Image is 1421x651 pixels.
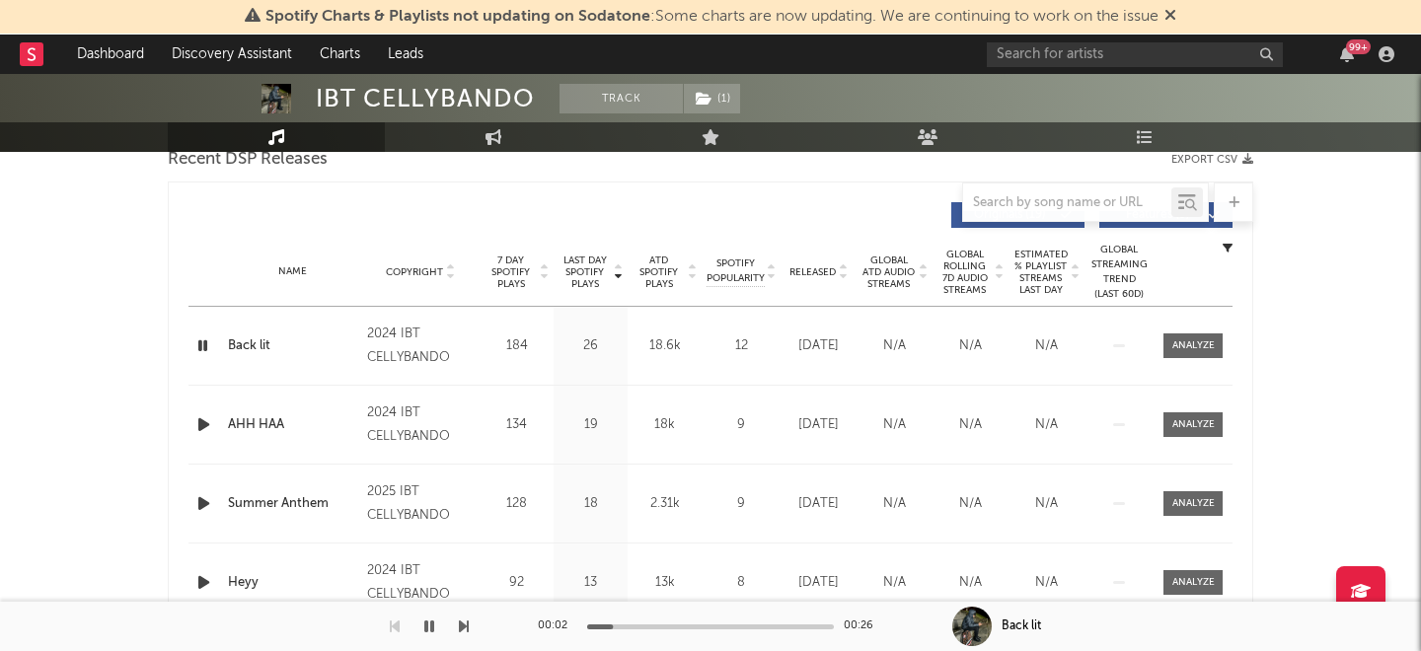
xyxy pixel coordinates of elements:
div: Name [228,264,357,279]
div: [DATE] [785,494,852,514]
a: Discovery Assistant [158,35,306,74]
div: N/A [937,415,1004,435]
span: Dismiss [1164,9,1176,25]
div: [DATE] [785,415,852,435]
input: Search by song name or URL [963,195,1171,211]
div: 18 [559,494,623,514]
input: Search for artists [987,42,1283,67]
div: N/A [937,336,1004,356]
div: 13k [633,573,697,593]
div: 2024 IBT CELLYBANDO [367,559,475,607]
span: ATD Spotify Plays [633,254,685,290]
a: AHH HAA [228,415,357,435]
div: 00:26 [844,615,883,638]
div: Global Streaming Trend (Last 60D) [1089,243,1149,302]
div: 12 [707,336,776,356]
button: Track [560,84,683,113]
div: 18.6k [633,336,697,356]
div: 26 [559,336,623,356]
div: [DATE] [785,336,852,356]
div: N/A [861,415,928,435]
div: N/A [937,494,1004,514]
div: N/A [1013,336,1080,356]
div: IBT CELLYBANDO [316,84,535,113]
div: N/A [1013,415,1080,435]
div: N/A [1013,573,1080,593]
div: 19 [559,415,623,435]
span: Copyright [386,266,443,278]
span: Estimated % Playlist Streams Last Day [1013,249,1068,296]
div: 2.31k [633,494,697,514]
div: 18k [633,415,697,435]
span: : Some charts are now updating. We are continuing to work on the issue [265,9,1159,25]
div: 00:02 [538,615,577,638]
div: 92 [485,573,549,593]
div: N/A [861,336,928,356]
div: [DATE] [785,573,852,593]
span: 7 Day Spotify Plays [485,254,537,290]
a: Summer Anthem [228,494,357,514]
span: Spotify Popularity [707,256,765,286]
span: Spotify Charts & Playlists not updating on Sodatone [265,9,650,25]
button: 99+ [1340,46,1354,62]
div: 128 [485,494,549,514]
span: ( 1 ) [683,84,741,113]
a: Dashboard [63,35,158,74]
div: N/A [937,573,1004,593]
button: Export CSV [1171,154,1253,166]
a: Charts [306,35,374,74]
div: 2024 IBT CELLYBANDO [367,323,475,370]
a: Back lit [228,336,357,356]
div: 9 [707,415,776,435]
div: N/A [861,573,928,593]
div: 8 [707,573,776,593]
div: 2025 IBT CELLYBANDO [367,480,475,528]
span: Last Day Spotify Plays [559,254,611,290]
span: Global Rolling 7D Audio Streams [937,249,992,296]
div: Back lit [1002,617,1041,635]
div: 13 [559,573,623,593]
div: 134 [485,415,549,435]
span: Released [789,266,836,278]
span: Global ATD Audio Streams [861,254,916,290]
div: 99 + [1346,39,1371,54]
button: (1) [684,84,740,113]
div: 184 [485,336,549,356]
span: Recent DSP Releases [168,148,328,172]
div: 9 [707,494,776,514]
div: 2024 IBT CELLYBANDO [367,401,475,449]
a: Heyy [228,573,357,593]
div: N/A [1013,494,1080,514]
a: Leads [374,35,437,74]
div: N/A [861,494,928,514]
